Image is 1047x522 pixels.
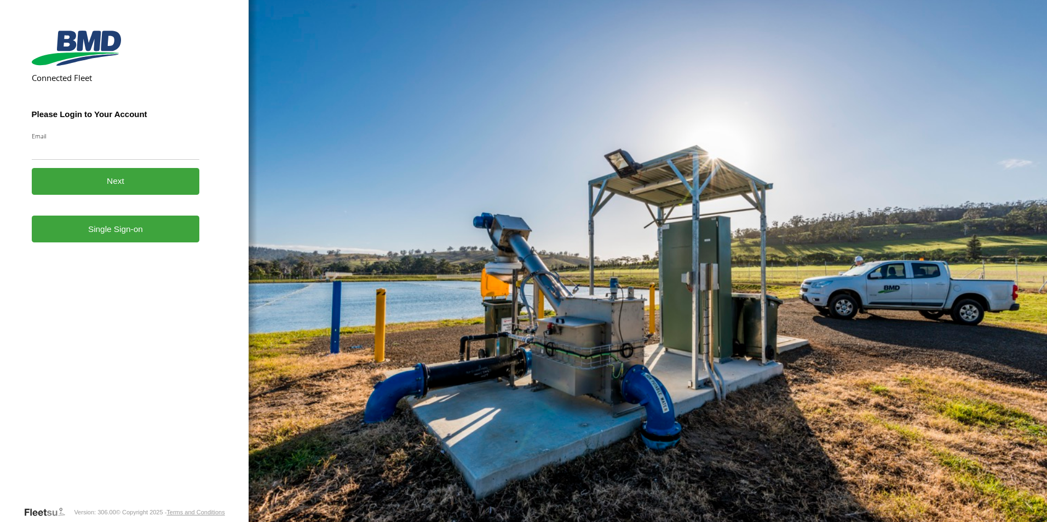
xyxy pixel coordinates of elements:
div: © Copyright 2025 - [116,509,225,515]
h2: Connected Fleet [32,72,200,83]
div: Version: 306.00 [74,509,116,515]
button: Next [32,168,200,195]
a: Single Sign-on [32,216,200,242]
h3: Please Login to Your Account [32,109,200,119]
a: Terms and Conditions [166,509,225,515]
img: BMD [32,31,121,66]
label: Email [32,132,200,140]
a: Visit our Website [24,507,74,518]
